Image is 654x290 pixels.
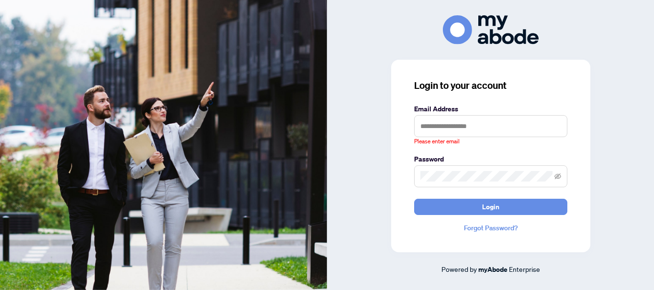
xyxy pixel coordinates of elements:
[414,199,567,215] button: Login
[414,104,567,114] label: Email Address
[554,173,561,180] span: eye-invisible
[414,154,567,164] label: Password
[443,15,539,44] img: ma-logo
[441,265,477,273] span: Powered by
[414,79,567,92] h3: Login to your account
[414,137,460,146] span: Please enter email
[509,265,540,273] span: Enterprise
[414,223,567,233] a: Forgot Password?
[482,199,499,215] span: Login
[478,264,507,275] a: myAbode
